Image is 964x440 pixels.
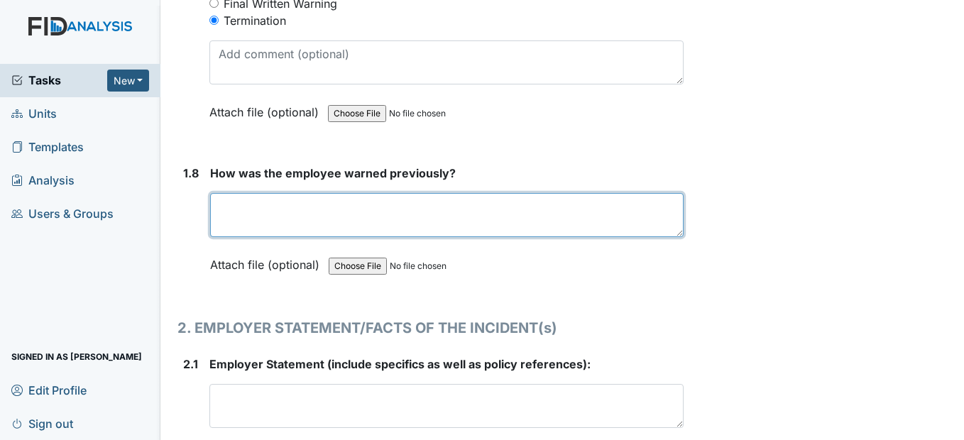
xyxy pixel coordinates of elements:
label: 1.8 [183,165,199,182]
span: Edit Profile [11,379,87,401]
span: Users & Groups [11,203,114,225]
a: Tasks [11,72,107,89]
label: Attach file (optional) [210,248,325,273]
span: Signed in as [PERSON_NAME] [11,346,142,368]
input: Termination [209,16,219,25]
label: 2.1 [183,356,198,373]
span: Units [11,103,57,125]
h1: 2. EMPLOYER STATEMENT/FACTS OF THE INCIDENT(s) [177,317,683,339]
label: Termination [224,12,286,29]
span: How was the employee warned previously? [210,166,456,180]
label: Attach file (optional) [209,96,324,121]
span: Analysis [11,170,75,192]
span: Templates [11,136,84,158]
button: New [107,70,150,92]
span: Sign out [11,412,73,434]
span: Employer Statement (include specifics as well as policy references): [209,357,591,371]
